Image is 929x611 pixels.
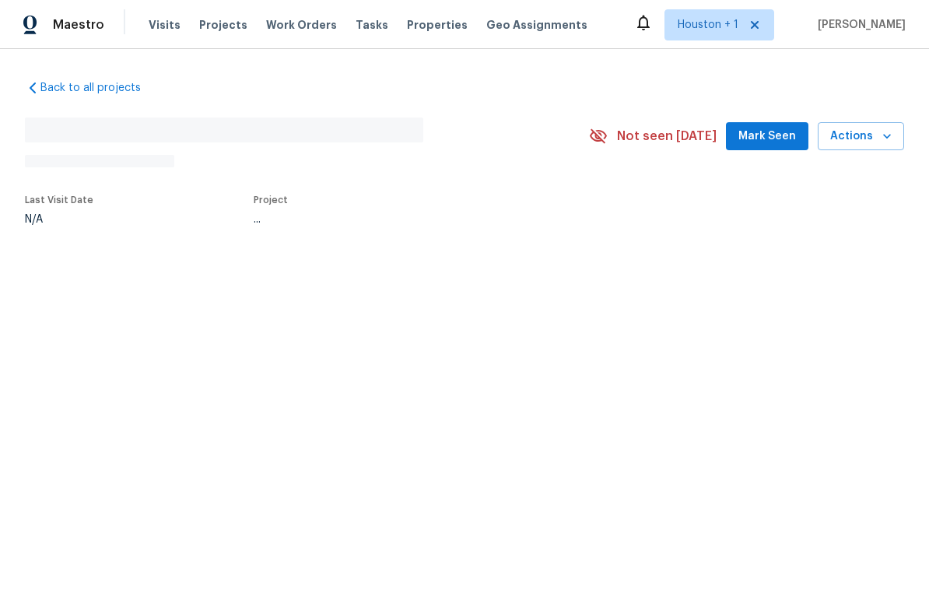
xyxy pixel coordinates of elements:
span: Last Visit Date [25,195,93,205]
span: Tasks [356,19,388,30]
span: Projects [199,17,247,33]
button: Actions [818,122,904,151]
div: N/A [25,214,93,225]
span: Visits [149,17,181,33]
span: Houston + 1 [678,17,738,33]
a: Back to all projects [25,80,174,96]
span: Maestro [53,17,104,33]
span: Properties [407,17,468,33]
span: Project [254,195,288,205]
span: Mark Seen [738,127,796,146]
span: Not seen [DATE] [617,128,717,144]
span: [PERSON_NAME] [812,17,906,33]
span: Geo Assignments [486,17,587,33]
span: Actions [830,127,892,146]
button: Mark Seen [726,122,808,151]
span: Work Orders [266,17,337,33]
div: ... [254,214,552,225]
